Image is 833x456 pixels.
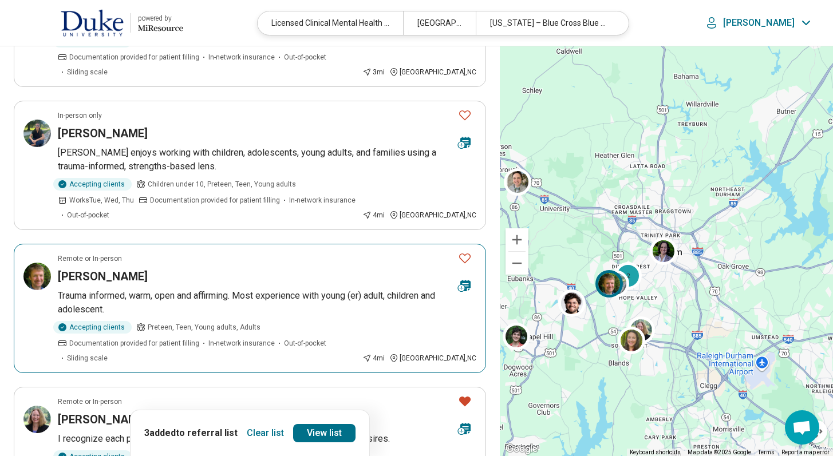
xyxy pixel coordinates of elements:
button: Favorite [453,247,476,270]
div: 2 [614,262,642,290]
div: [GEOGRAPHIC_DATA] , NC [389,353,476,363]
a: Duke Universitypowered by [18,9,183,37]
p: I recognize each person as an individual with unique strengths, values, and desires. [58,432,476,446]
span: Preteen, Teen, Young adults, Adults [148,322,260,332]
span: Sliding scale [67,67,108,77]
a: View list [293,424,356,442]
div: Licensed Clinical Mental Health Counselor (LCMHC), Licensed Clinical Social Worker (LCSW), [MEDIC... [258,11,403,35]
button: Favorite [453,390,476,413]
div: [US_STATE] – Blue Cross Blue Shield [476,11,621,35]
div: Accepting clients [53,321,132,334]
div: 3 mi [362,67,385,77]
a: Report a map error [781,449,830,455]
h3: [PERSON_NAME] [58,125,148,141]
h3: [PERSON_NAME] [58,268,148,284]
p: 3 added [144,426,238,440]
span: In-network insurance [208,338,275,348]
span: In-network insurance [208,52,275,62]
button: Clear list [242,424,289,442]
div: [GEOGRAPHIC_DATA], [GEOGRAPHIC_DATA] [403,11,476,35]
p: [PERSON_NAME] [723,17,795,29]
span: In-network insurance [289,195,356,205]
p: Trauma informed, warm, open and affirming. Most experience with young (er) adult, children and ad... [58,289,476,316]
p: In-person only [58,110,102,121]
div: Accepting clients [53,178,132,191]
button: Favorite [453,104,476,127]
span: Out-of-pocket [284,52,326,62]
span: Out-of-pocket [284,338,326,348]
span: Documentation provided for patient filling [69,52,199,62]
button: Zoom in [506,228,528,251]
div: powered by [138,13,183,23]
a: Terms (opens in new tab) [758,449,775,455]
div: 4 mi [362,210,385,220]
span: Map data ©2025 Google [688,449,751,455]
p: Remote or In-person [58,253,122,264]
div: [GEOGRAPHIC_DATA] , NC [389,210,476,220]
h3: [PERSON_NAME] [58,411,148,427]
div: Open chat [785,410,819,445]
span: to referral list [176,427,238,438]
span: Documentation provided for patient filling [150,195,280,205]
img: Duke University [61,9,124,37]
p: Remote or In-person [58,396,122,407]
span: Out-of-pocket [67,210,109,220]
span: Sliding scale [67,353,108,363]
span: Works Tue, Wed, Thu [69,195,134,205]
div: 4 mi [362,353,385,363]
p: [PERSON_NAME] enjoys working with children, adolescents, young adults, and families using a traum... [58,146,476,173]
span: Children under 10, Preteen, Teen, Young adults [148,179,296,189]
span: Documentation provided for patient filling [69,338,199,348]
button: Zoom out [506,252,528,275]
div: [GEOGRAPHIC_DATA] , NC [389,67,476,77]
